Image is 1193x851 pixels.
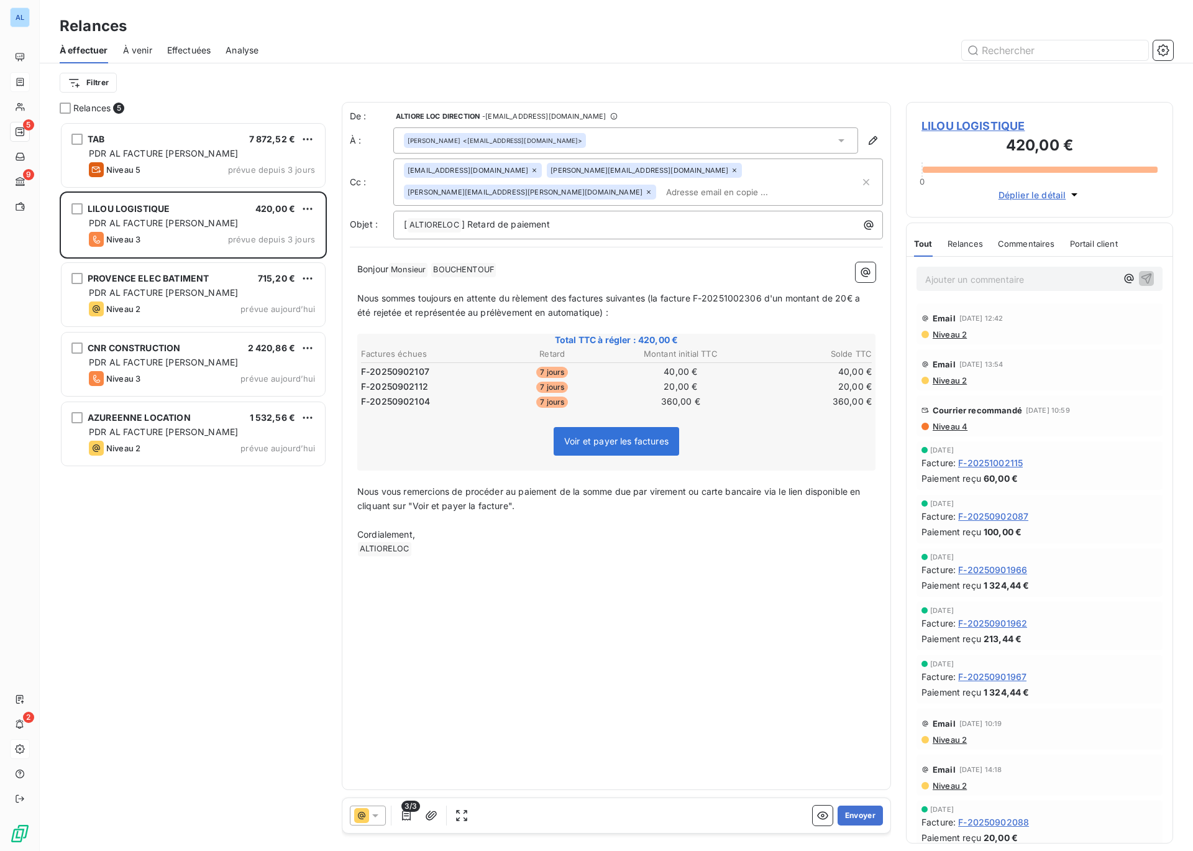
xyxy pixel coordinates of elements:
span: Effectuées [167,44,211,57]
span: Email [933,313,956,323]
span: 5 [113,103,124,114]
span: F-20250901962 [958,617,1027,630]
span: Relances [948,239,983,249]
h3: 420,00 € [921,134,1158,159]
span: PDR AL FACTURE [PERSON_NAME] [89,148,238,159]
span: LILOU LOGISTIQUE [88,203,170,214]
span: Niveau 3 [106,234,140,244]
span: 2 [23,712,34,723]
span: [PERSON_NAME][EMAIL_ADDRESS][PERSON_NAME][DOMAIN_NAME] [408,188,642,196]
span: F-20250901967 [958,670,1026,683]
span: [DATE] 10:19 [959,720,1002,727]
span: De : [350,110,393,122]
span: F-20251002115 [958,456,1023,469]
td: 360,00 € [617,395,744,408]
th: Solde TTC [746,347,873,361]
iframe: Intercom live chat [1151,809,1181,839]
span: F-20250902107 [361,366,429,378]
span: prévue aujourd’hui [240,443,315,453]
span: Email [933,359,956,369]
button: Déplier le détail [995,188,1085,202]
span: Paiement reçu [921,686,981,699]
span: PROVENCE ELEC BATIMENT [88,273,209,283]
span: PDR AL FACTURE [PERSON_NAME] [89,357,238,367]
span: Monsieur [389,263,427,277]
span: Facture : [921,816,956,829]
span: [ [404,219,407,229]
span: prévue depuis 3 jours [228,234,315,244]
span: ] Retard de paiement [462,219,550,229]
span: LILOU LOGISTIQUE [921,117,1158,134]
span: Niveau 3 [106,374,140,384]
span: [DATE] 13:54 [959,361,1003,368]
span: ALTIORELOC [408,218,461,232]
span: [DATE] 10:59 [1026,407,1070,414]
span: Facture : [921,563,956,576]
th: Retard [489,347,616,361]
span: Niveau 2 [931,329,967,339]
span: Niveau 2 [931,375,967,385]
span: 7 jours [536,397,568,408]
span: 5 [23,119,34,131]
span: Analyse [226,44,258,57]
th: Factures échues [360,347,488,361]
span: 420,00 € [255,203,295,214]
span: PDR AL FACTURE [PERSON_NAME] [89,426,238,437]
span: F-20250901966 [958,563,1027,576]
span: 1 532,56 € [250,412,296,423]
span: [DATE] [930,553,954,561]
span: [DATE] [930,660,954,668]
img: Logo LeanPay [10,824,30,844]
span: AZUREENNE LOCATION [88,412,191,423]
div: grid [60,122,327,851]
span: - [EMAIL_ADDRESS][DOMAIN_NAME] [482,113,606,120]
span: 2 420,86 € [248,343,296,353]
label: Cc : [350,176,393,188]
span: BOUCHENTOUF [431,263,496,277]
span: prévue aujourd’hui [240,374,315,384]
span: Niveau 5 [106,165,140,175]
span: Email [933,765,956,775]
span: Facture : [921,617,956,630]
span: [DATE] [930,500,954,507]
span: 7 872,52 € [249,134,296,144]
td: 40,00 € [746,365,873,379]
span: CNR CONSTRUCTION [88,343,180,353]
span: F-20250902088 [958,816,1029,829]
span: Facture : [921,670,956,683]
span: [PERSON_NAME] [408,136,460,145]
span: Nous vous remercions de procéder au paiement de la somme due par virement ou carte bancaire via l... [357,486,863,511]
div: <[EMAIL_ADDRESS][DOMAIN_NAME]> [408,136,582,145]
h3: Relances [60,15,127,37]
span: Cordialement, [357,529,415,540]
span: Relances [73,102,111,114]
button: Filtrer [60,73,117,93]
span: 100,00 € [984,525,1022,538]
span: Email [933,719,956,729]
span: 20,00 € [984,831,1018,844]
span: prévue aujourd’hui [240,304,315,314]
span: 60,00 € [984,472,1018,485]
span: [EMAIL_ADDRESS][DOMAIN_NAME] [408,167,528,174]
input: Adresse email en copie ... [661,183,805,201]
span: TAB [88,134,104,144]
span: [DATE] 14:18 [959,766,1002,773]
td: 20,00 € [746,380,873,393]
span: Déplier le détail [999,188,1066,201]
span: 7 jours [536,382,568,393]
span: Paiement reçu [921,525,981,538]
span: 0 [920,177,925,186]
span: À venir [123,44,152,57]
div: AL [10,7,30,27]
span: 213,44 € [984,632,1022,645]
span: ALTIORELOC [358,542,411,556]
span: Facture : [921,510,956,523]
span: Niveau 2 [931,735,967,745]
span: Facture : [921,456,956,469]
span: À effectuer [60,44,108,57]
span: 9 [23,169,34,180]
td: 20,00 € [617,380,744,393]
span: Portail client [1070,239,1118,249]
span: Tout [914,239,933,249]
input: Rechercher [962,40,1148,60]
